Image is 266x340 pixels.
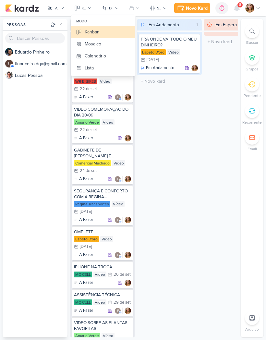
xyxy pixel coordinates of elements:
[74,229,131,235] div: OMELETE
[125,176,131,182] img: Thaís Leite
[115,176,123,182] div: Colaboradores: financeiro.dqv@gmail.com
[141,49,166,55] div: Espeto D'oro
[115,217,123,223] div: Colaboradores: financeiro.dqv@gmail.com
[74,280,93,286] div: A Fazer
[74,264,131,270] div: IPHONE NA TROCA
[74,292,131,298] div: ASSISTÊNCIA TÉCNICA
[74,201,110,207] div: Regina Transportes
[245,326,259,332] p: Arquivo
[85,41,101,47] div: Mosaico
[74,106,131,118] div: VIDEO COMEMORAÇÃO DO DIA 20/09
[125,280,131,286] img: Thaís Leite
[141,36,198,48] div: PRA ONDE VAI TODO O MEU DINHEIRO?
[149,21,179,28] div: Em Andamento
[194,21,200,28] div: 1
[79,94,93,101] p: A Fazer
[117,254,119,257] p: f
[71,26,135,38] button: Kanban
[85,53,106,59] div: Calendário
[5,60,13,67] div: financeiro.dqv@gmail.com
[15,60,67,67] div: f i n a n c e i r o . d q v @ g m a i l . c o m
[117,310,119,313] p: f
[74,333,100,339] div: Amar o Verde
[74,119,100,125] div: Amar o Verde
[5,48,13,56] img: Eduardo Pinheiro
[74,299,92,305] div: MC CELL
[246,66,259,72] p: Grupos
[241,24,263,45] li: Ctrl + F
[215,21,237,28] div: Em Espera
[245,4,254,13] img: Thaís Leite
[79,308,93,314] p: A Fazer
[85,65,94,71] div: Lista
[114,273,131,277] div: 26 de set
[115,176,121,182] div: financeiro.dqv@gmail.com
[15,72,67,79] div: L u c a s P e s s o a
[246,40,258,45] p: Buscar
[186,5,208,12] div: Novo Kard
[74,308,93,314] div: A Fazer
[141,65,174,71] div: Em Andamento
[80,87,97,91] div: 22 de set
[80,245,92,249] div: [DATE]
[79,252,93,258] p: A Fazer
[125,252,131,258] div: Responsável: Thaís Leite
[74,236,99,242] div: Espeto D'oro
[125,217,131,223] div: Responsável: Thaís Leite
[85,29,100,35] div: Kanban
[167,49,180,55] div: Vídeo
[80,210,92,214] div: [DATE]
[125,135,131,141] img: Thaís Leite
[115,217,121,223] div: financeiro.dqv@gmail.com
[71,38,135,50] button: Mosaico
[117,178,119,181] p: f
[191,65,198,71] div: Responsável: Thaís Leite
[79,217,93,223] p: A Fazer
[74,252,93,258] div: A Fazer
[71,62,135,74] button: Lista
[74,160,111,166] div: Comercial Machado
[125,280,131,286] div: Responsável: Thaís Leite
[125,308,131,314] div: Responsável: Thaís Leite
[115,308,123,314] div: Colaboradores: financeiro.dqv@gmail.com
[5,71,13,79] img: Lucas Pessoa
[74,147,131,159] div: GABINETE DE COZINHA E BANHEIRO
[8,62,10,66] p: f
[79,176,93,182] p: A Fazer
[100,236,113,242] div: Vídeo
[71,50,135,62] button: Calendário
[5,33,65,43] input: Buscar Pessoas
[71,17,135,26] div: modo
[74,217,93,223] div: A Fazer
[191,65,198,71] img: Thaís Leite
[93,299,106,305] div: Vídeo
[125,217,131,223] img: Thaís Leite
[74,272,92,277] div: MC CELL
[147,58,159,62] div: [DATE]
[102,119,115,125] div: Vídeo
[125,308,131,314] img: Thaís Leite
[125,135,131,141] div: Responsável: Thaís Leite
[5,22,49,28] div: Pessoas
[74,79,97,84] div: WR E-BIKES
[239,2,241,7] span: 8
[117,96,119,99] p: f
[93,272,106,277] div: Vídeo
[115,94,121,101] div: financeiro.dqv@gmail.com
[244,93,261,99] p: Pendente
[74,188,131,200] div: SEGURANÇA E CONFORTO COM A REGINA TRANSPORTES
[5,4,39,12] img: kardz.app
[80,128,97,132] div: 22 de set
[115,252,121,258] div: financeiro.dqv@gmail.com
[125,176,131,182] div: Responsável: Thaís Leite
[74,176,93,182] div: A Fazer
[117,219,119,222] p: f
[248,146,257,152] p: Email
[74,94,93,101] div: A Fazer
[125,252,131,258] img: Thaís Leite
[242,119,262,125] p: Recorrente
[80,169,97,173] div: 24 de set
[138,77,200,86] input: + Novo kard
[102,333,115,339] div: Vídeo
[115,308,121,314] div: financeiro.dqv@gmail.com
